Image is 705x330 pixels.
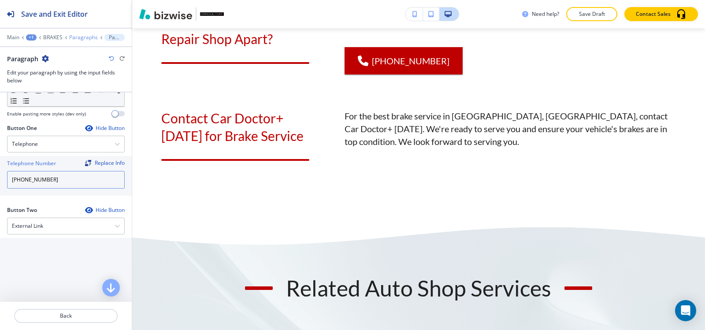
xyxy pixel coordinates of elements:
h2: Paragraph [7,54,38,63]
button: ReplaceReplace Info [85,160,125,166]
h4: Telephone [12,140,38,148]
div: Replace Info [85,160,125,166]
p: Contact Sales [636,10,671,18]
button: Back [14,309,118,323]
h2: Save and Exit Editor [21,9,88,19]
h4: External Link [12,222,43,230]
span: Find and replace this information across Bizwise [85,160,125,167]
div: Open Intercom Messenger [675,300,696,321]
p: Back [15,312,117,320]
h3: Edit your paragraph by using the input fields below [7,69,125,85]
button: Hide Button [85,207,125,214]
button: BRAKES [43,34,63,41]
button: +1 [26,34,37,41]
span: Contact Car Doctor+ [DATE] for Brake Service [161,110,304,144]
button: Save Draft [566,7,617,21]
button: Contact Sales [624,7,698,21]
img: Your Logo [200,12,224,16]
p: Save Draft [578,10,606,18]
p: For the best brake service in [GEOGRAPHIC_DATA], [GEOGRAPHIC_DATA], contact Car Doctor+ [DATE]. W... [345,110,676,148]
img: Bizwise Logo [139,9,192,19]
button: Paragraph [104,34,125,41]
input: Ex. 561-222-1111 [7,171,125,189]
p: Related Auto Shop Services [286,274,551,303]
img: Replace [85,160,91,166]
button: Paragraphs [69,34,98,41]
button: Hide Button [85,125,125,132]
h4: Enable pasting more styles (dev only) [7,111,86,117]
a: [PHONE_NUMBER] [345,47,463,74]
h2: Button One [7,124,37,132]
h2: Telephone Number [7,159,56,167]
button: Main [7,34,19,41]
p: Paragraph [109,34,120,41]
h2: Button Two [7,206,37,214]
h3: Need help? [532,10,559,18]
